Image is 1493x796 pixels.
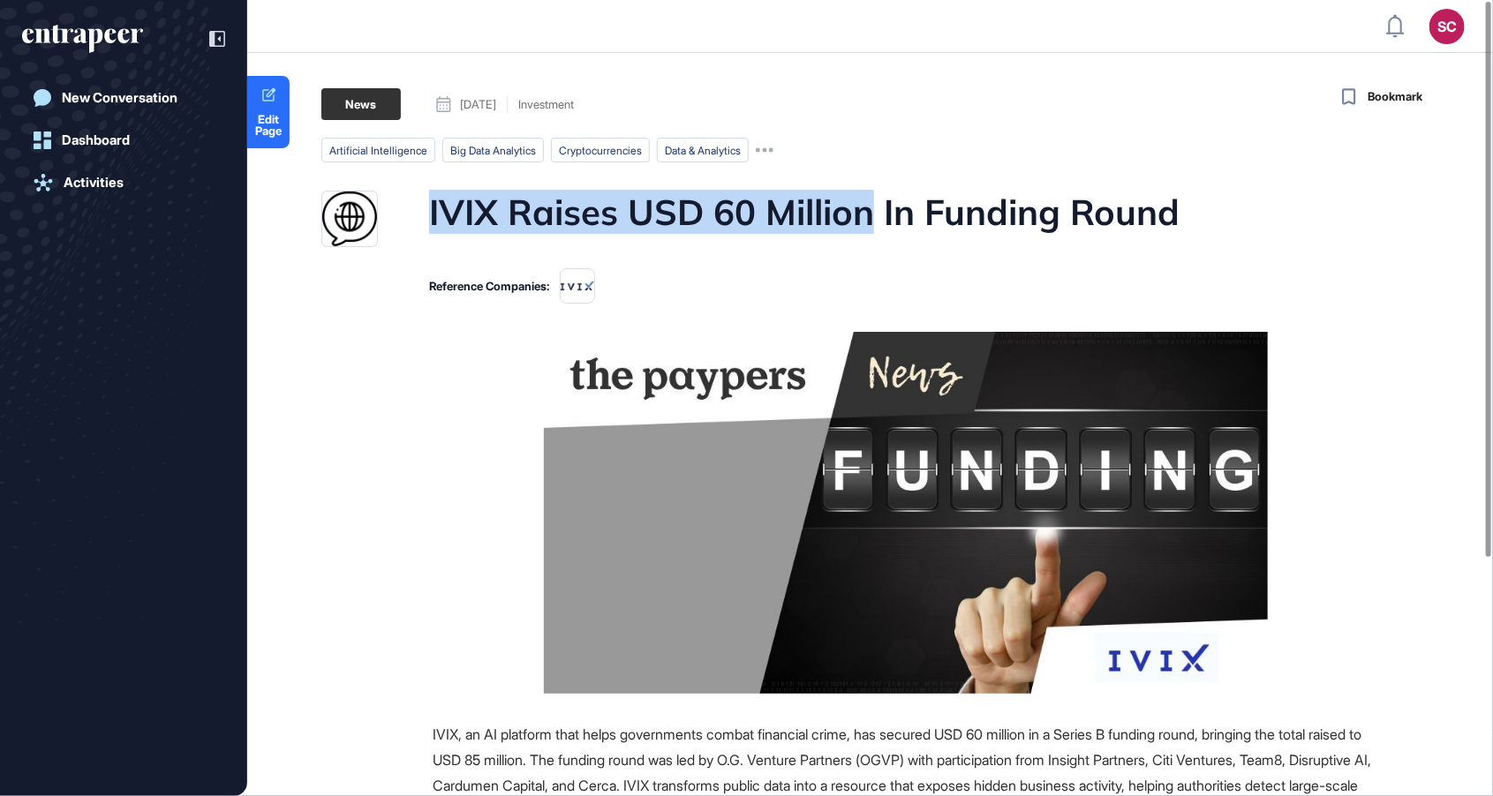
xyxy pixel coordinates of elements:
[62,132,130,148] div: Dashboard
[460,99,496,110] span: [DATE]
[64,175,124,191] div: Activities
[62,90,177,106] div: New Conversation
[442,138,544,162] li: big data analytics
[1429,9,1465,44] button: SC
[322,191,377,246] img: thepaypers.com
[1338,85,1422,109] button: Bookmark
[1368,88,1422,106] span: Bookmark
[518,99,574,110] div: Investment
[22,123,225,158] a: Dashboard
[247,114,290,137] span: Edit Page
[321,88,401,120] div: News
[429,191,1180,247] h1: IVIX Raises USD 60 Million In Funding Round
[544,332,1268,694] img: IVIX Raises USD 60 Million In Funding Round
[429,281,549,292] div: Reference Companies:
[22,80,225,116] a: New Conversation
[22,25,143,53] div: entrapeer-logo
[551,138,650,162] li: cryptocurrencies
[560,268,595,304] img: 65c9f10bf649e6b2b3241d81.tmpvdsahfsl
[247,76,290,148] a: Edit Page
[22,165,225,200] a: Activities
[657,138,749,162] li: data & analytics
[321,138,435,162] li: artificial intelligence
